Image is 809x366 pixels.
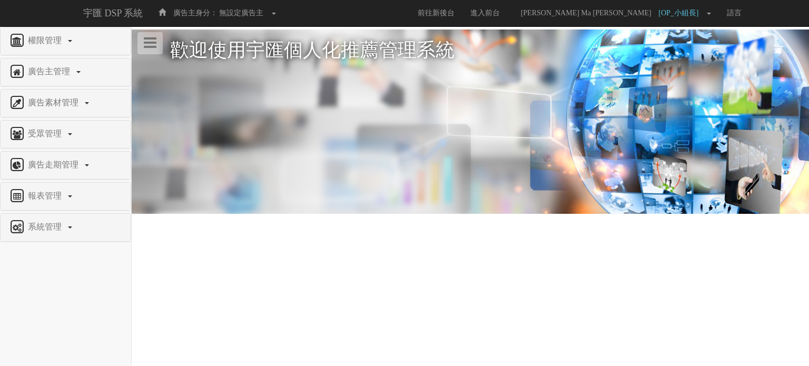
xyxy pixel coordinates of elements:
a: 廣告走期管理 [8,157,123,174]
span: 系統管理 [25,222,67,231]
span: 廣告素材管理 [25,98,84,107]
span: 無設定廣告主 [219,9,263,17]
span: 廣告走期管理 [25,160,84,169]
span: 報表管理 [25,191,67,200]
span: 廣告主管理 [25,67,75,76]
span: 權限管理 [25,36,67,45]
span: [OP_小組長] [658,9,704,17]
a: 報表管理 [8,188,123,205]
span: 受眾管理 [25,129,67,138]
a: 受眾管理 [8,126,123,143]
span: [PERSON_NAME] Ma [PERSON_NAME] [516,9,657,17]
a: 廣告主管理 [8,64,123,81]
a: 權限管理 [8,33,123,50]
a: 廣告素材管理 [8,95,123,112]
a: 系統管理 [8,219,123,236]
span: 廣告主身分： [173,9,218,17]
h1: 歡迎使用宇匯個人化推薦管理系統 [170,40,771,61]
